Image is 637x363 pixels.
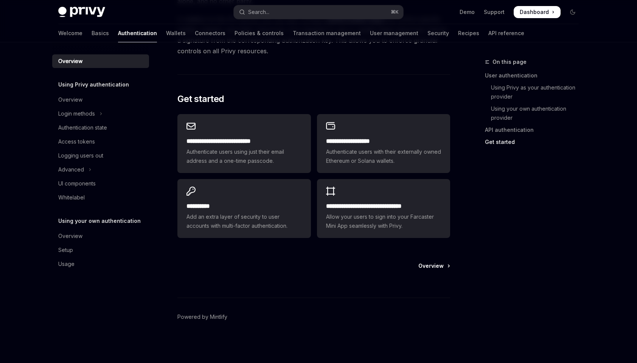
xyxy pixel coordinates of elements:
a: Transaction management [293,24,361,42]
button: Toggle Advanced section [52,163,149,176]
button: Open search [234,5,403,19]
a: Demo [460,8,475,16]
div: Overview [58,232,82,241]
a: Overview [52,93,149,107]
a: Authentication state [52,121,149,134]
div: Setup [58,246,73,255]
a: Access tokens [52,135,149,148]
div: Whitelabel [58,193,85,202]
a: **** *****Add an extra layer of security to user accounts with multi-factor authentication. [177,179,311,238]
a: Get started [485,136,585,148]
div: Login methods [58,109,95,118]
a: User authentication [485,70,585,82]
a: Setup [52,243,149,257]
a: Authentication [118,24,157,42]
a: Overview [52,229,149,243]
a: Recipes [458,24,479,42]
div: Logging users out [58,151,103,160]
img: dark logo [58,7,105,17]
span: ⌘ K [391,9,399,15]
a: Policies & controls [235,24,284,42]
a: Basics [92,24,109,42]
span: Authenticate users using just their email address and a one-time passcode. [186,147,301,165]
a: Whitelabel [52,191,149,204]
span: Authenticate users with their externally owned Ethereum or Solana wallets. [326,147,441,165]
a: Overview [418,262,449,270]
a: Usage [52,257,149,271]
a: Support [484,8,505,16]
button: Toggle dark mode [567,6,579,18]
div: UI components [58,179,96,188]
a: API reference [488,24,524,42]
div: Access tokens [58,137,95,146]
div: Authentication state [58,123,107,132]
span: On this page [493,57,527,66]
a: User management [370,24,418,42]
span: Allow your users to sign into your Farcaster Mini App seamlessly with Privy. [326,212,441,230]
a: Dashboard [514,6,561,18]
a: Wallets [166,24,186,42]
a: Security [427,24,449,42]
a: Overview [52,54,149,68]
span: Overview [418,262,444,270]
div: Overview [58,95,82,104]
button: Toggle Login methods section [52,107,149,120]
a: Using Privy as your authentication provider [485,82,585,103]
a: Welcome [58,24,82,42]
div: Usage [58,260,75,269]
span: Add an extra layer of security to user accounts with multi-factor authentication. [186,212,301,230]
div: Overview [58,57,82,66]
a: UI components [52,177,149,190]
div: Search... [248,8,269,17]
a: **** **** **** ****Authenticate users with their externally owned Ethereum or Solana wallets. [317,114,450,173]
div: Advanced [58,165,84,174]
a: Using your own authentication provider [485,103,585,124]
h5: Using Privy authentication [58,80,129,89]
a: Connectors [195,24,225,42]
h5: Using your own authentication [58,216,141,226]
span: Dashboard [520,8,549,16]
a: Powered by Mintlify [177,313,227,321]
span: Get started [177,93,224,105]
a: API authentication [485,124,585,136]
a: Logging users out [52,149,149,162]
